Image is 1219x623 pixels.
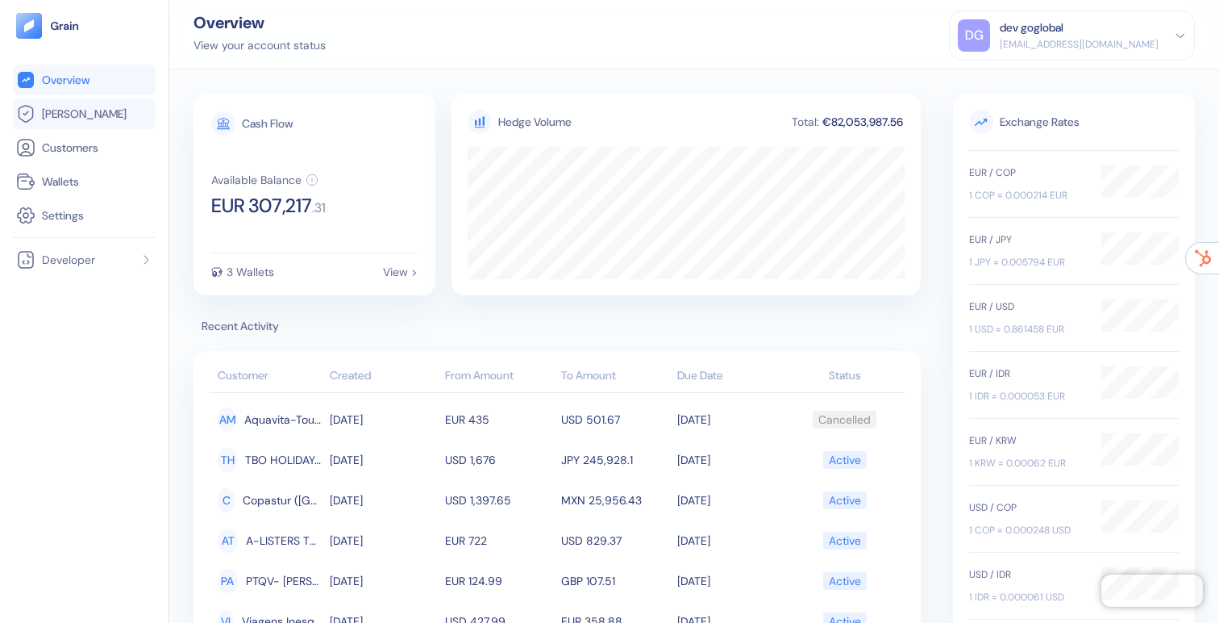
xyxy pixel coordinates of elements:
div: Total: [790,116,821,128]
div: Active [829,527,861,554]
div: C [218,488,235,512]
div: 1 COP = 0.000248 USD [969,523,1085,537]
td: [DATE] [673,521,789,561]
span: Exchange Rates [969,110,1179,134]
div: Available Balance [211,174,302,186]
td: [DATE] [326,561,442,601]
span: A-LISTERS TRAVEL RO [246,527,321,554]
span: Copastur (Sao Paulo) (CORP) [243,487,321,514]
div: 1 IDR = 0.000061 USD [969,590,1085,604]
div: Hedge Volume [498,114,572,131]
div: [EMAIL_ADDRESS][DOMAIN_NAME] [1000,37,1159,52]
div: Cancelled [818,406,871,433]
td: GBP 107.51 [557,561,673,601]
div: Active [829,487,861,514]
div: 1 JPY = 0.005794 EUR [969,255,1085,270]
a: Overview [16,70,152,90]
td: [DATE] [326,521,442,561]
div: Status [793,367,897,384]
td: EUR 124.99 [441,561,557,601]
td: MXN 25,956.43 [557,480,673,521]
div: PA [218,569,238,593]
td: USD 829.37 [557,521,673,561]
span: . 31 [312,202,326,215]
a: [PERSON_NAME] [16,104,152,123]
img: logo [50,20,80,31]
span: [PERSON_NAME] [42,106,127,122]
div: View your account status [193,37,326,54]
th: Due Date [673,361,789,393]
span: Overview [42,72,89,88]
span: Wallets [42,174,79,190]
div: AM [218,408,236,432]
span: Settings [42,207,84,224]
th: Created [326,361,442,393]
span: Customers [42,140,98,156]
div: Active [829,567,861,595]
div: EUR / USD [969,299,1085,314]
div: EUR / IDR [969,366,1085,381]
td: USD 501.67 [557,399,673,440]
div: Overview [193,15,326,31]
div: View > [383,266,418,278]
div: EUR / KRW [969,433,1085,448]
td: [DATE] [326,480,442,521]
div: EUR / COP [969,165,1085,180]
div: TH [218,448,237,472]
td: EUR 722 [441,521,557,561]
button: Available Balance [211,174,318,186]
span: Recent Activity [193,318,921,335]
div: 3 Wallets [227,266,274,278]
span: PTQV- ALEKSANDRA RURARZ [246,567,322,595]
div: 1 IDR = 0.000053 EUR [969,389,1085,403]
a: Customers [16,138,152,157]
td: [DATE] [326,399,442,440]
span: EUR 307,217 [211,196,312,215]
a: Settings [16,206,152,225]
td: JPY 245,928.1 [557,440,673,480]
span: Developer [42,252,95,268]
div: €82,053,987.56 [821,116,905,128]
div: Active [829,446,861,474]
span: Aquavita-Tour Management [244,406,321,433]
td: [DATE] [673,480,789,521]
div: AT [218,529,238,553]
td: [DATE] [673,561,789,601]
a: Wallets [16,172,152,191]
td: USD 1,676 [441,440,557,480]
div: 1 COP = 0.000214 EUR [969,188,1085,203]
div: 1 KRW = 0.00062 EUR [969,456,1085,470]
div: USD / COP [969,500,1085,515]
td: [DATE] [326,440,442,480]
div: USD / IDR [969,567,1085,582]
td: EUR 435 [441,399,557,440]
div: EUR / JPY [969,232,1085,247]
td: [DATE] [673,399,789,440]
th: To Amount [557,361,673,393]
div: Cash Flow [242,118,293,129]
th: From Amount [441,361,557,393]
span: TBO HOLIDAYS B2B WEB [245,446,321,474]
th: Customer [210,361,326,393]
div: dev goglobal [1000,19,1063,36]
div: 1 USD = 0.861458 EUR [969,322,1085,337]
div: DG [958,19,990,52]
img: logo-tablet-V2.svg [16,13,42,39]
td: USD 1,397.65 [441,480,557,521]
iframe: Chatra live chat [1101,575,1203,607]
td: [DATE] [673,440,789,480]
